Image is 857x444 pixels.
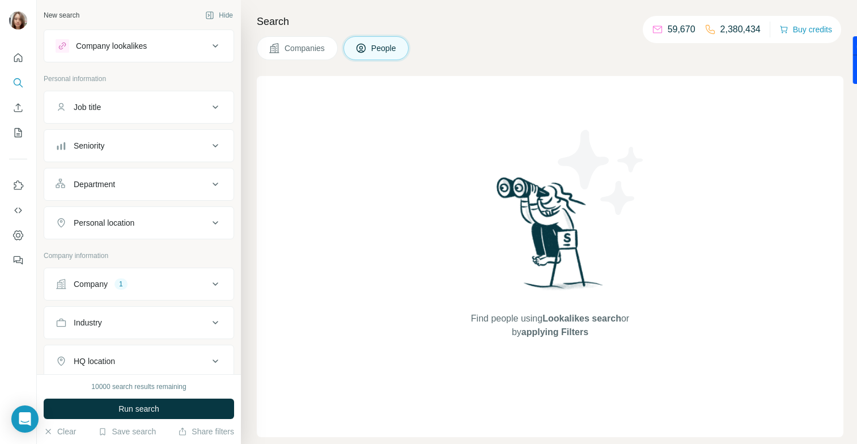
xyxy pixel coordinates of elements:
div: Personal location [74,217,134,229]
h4: Search [257,14,843,29]
button: Hide [197,7,241,24]
button: Department [44,171,234,198]
button: Search [9,73,27,93]
button: Personal location [44,209,234,236]
div: Company [74,278,108,290]
p: Personal information [44,74,234,84]
p: 59,670 [668,23,695,36]
span: Find people using or by [459,312,640,339]
div: HQ location [74,356,115,367]
p: Company information [44,251,234,261]
button: Quick start [9,48,27,68]
div: 1 [114,279,128,289]
button: Share filters [178,426,234,437]
button: Enrich CSV [9,98,27,118]
button: Dashboard [9,225,27,246]
span: Lookalikes search [542,314,621,323]
img: Surfe Illustration - Stars [550,121,652,223]
div: Industry [74,317,102,328]
img: Avatar [9,11,27,29]
div: Seniority [74,140,104,151]
button: Use Surfe API [9,200,27,221]
p: 2,380,434 [720,23,761,36]
button: Clear [44,426,76,437]
span: Run search [118,403,159,415]
div: 10000 search results remaining [91,382,186,392]
div: Open Intercom Messenger [11,405,39,433]
div: Department [74,179,115,190]
span: applying Filters [521,327,588,337]
button: HQ location [44,348,234,375]
button: Seniority [44,132,234,159]
button: My lists [9,122,27,143]
span: Companies [285,43,326,54]
button: Industry [44,309,234,336]
span: People [371,43,397,54]
button: Company1 [44,270,234,298]
button: Use Surfe on LinkedIn [9,175,27,196]
div: Company lookalikes [76,40,147,52]
button: Job title [44,94,234,121]
button: Company lookalikes [44,32,234,60]
button: Buy credits [779,22,832,37]
button: Save search [98,426,156,437]
button: Run search [44,399,234,419]
img: Surfe Illustration - Woman searching with binoculars [491,174,609,301]
div: New search [44,10,79,20]
button: Feedback [9,250,27,270]
div: Job title [74,102,101,113]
